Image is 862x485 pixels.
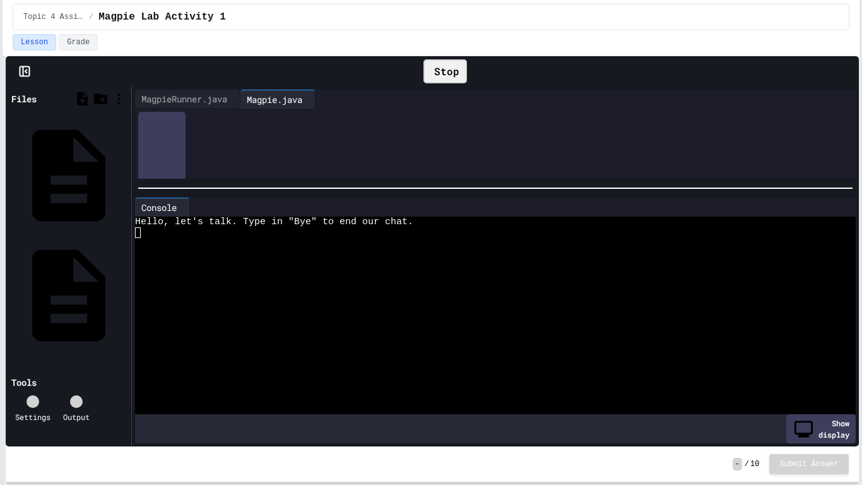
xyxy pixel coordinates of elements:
div: Files [11,92,37,105]
div: Console [135,198,190,217]
div: Tools [11,376,37,389]
div: Magpie.java [240,93,309,106]
span: 10 [750,459,759,469]
span: / [89,12,93,22]
button: Lesson [13,34,56,51]
span: Topic 4 Assignments [23,12,84,22]
div: MagpieRunner.java [135,92,233,105]
span: / [745,459,749,469]
div: Show display [786,414,856,443]
span: Magpie Lab Activity 1 [98,9,226,25]
span: Submit Answer [779,459,839,469]
button: Grade [59,34,98,51]
div: Console [135,201,183,214]
span: Hello, let's talk. Type in "Bye" to end our chat. [135,217,413,227]
span: - [733,458,742,470]
div: Magpie.java [240,90,316,109]
button: Submit Answer [769,454,849,474]
div: Settings [15,411,50,422]
div: Stop [423,59,467,83]
div: MagpieRunner.java [135,90,240,109]
div: Output [63,411,90,422]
